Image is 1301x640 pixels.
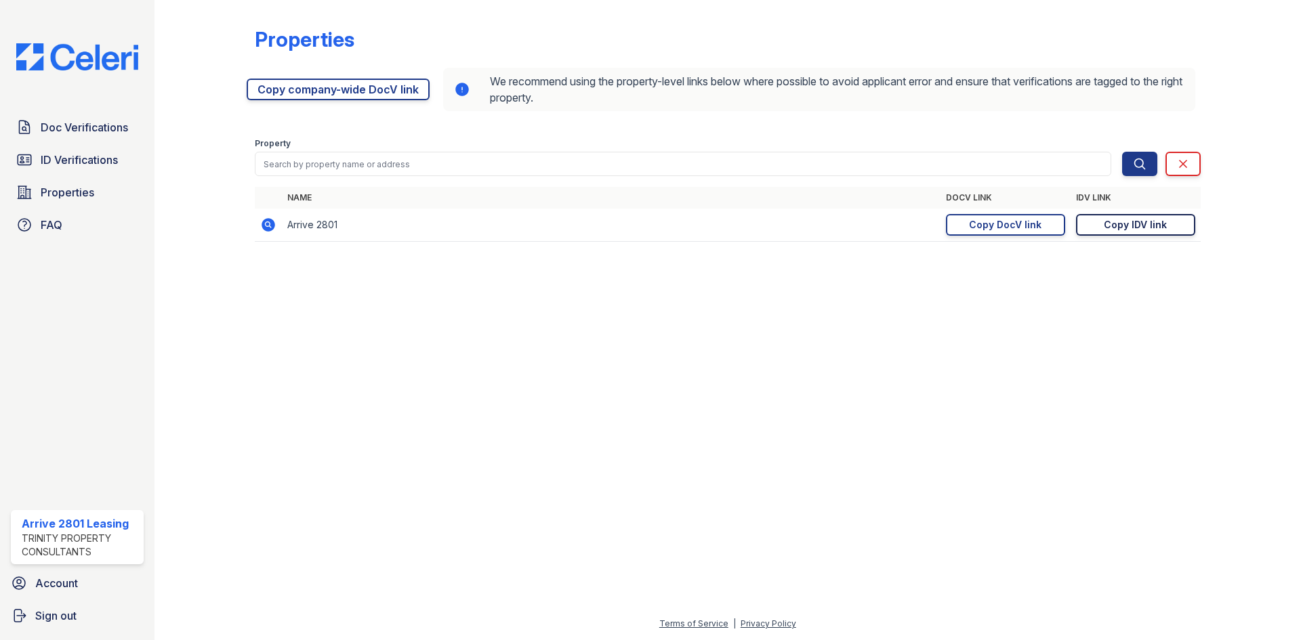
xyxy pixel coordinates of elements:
[969,218,1041,232] div: Copy DocV link
[35,575,78,591] span: Account
[1076,214,1195,236] a: Copy IDV link
[11,114,144,141] a: Doc Verifications
[11,179,144,206] a: Properties
[443,68,1195,111] div: We recommend using the property-level links below where possible to avoid applicant error and ens...
[247,79,430,100] a: Copy company-wide DocV link
[5,570,149,597] a: Account
[11,146,144,173] a: ID Verifications
[946,214,1065,236] a: Copy DocV link
[1104,218,1167,232] div: Copy IDV link
[941,187,1071,209] th: DocV Link
[41,152,118,168] span: ID Verifications
[11,211,144,238] a: FAQ
[1071,187,1201,209] th: IDV Link
[733,618,736,628] div: |
[255,138,291,149] label: Property
[22,515,138,532] div: Arrive 2801 Leasing
[5,43,149,70] img: CE_Logo_Blue-a8612792a0a2168367f1c8372b55b34899dd931a85d93a1a3d3e32e68fde9ad4.png
[659,618,728,628] a: Terms of Service
[5,602,149,629] a: Sign out
[255,152,1111,176] input: Search by property name or address
[22,532,138,559] div: Trinity Property Consultants
[255,27,354,51] div: Properties
[282,187,941,209] th: Name
[41,184,94,200] span: Properties
[741,618,796,628] a: Privacy Policy
[35,607,77,624] span: Sign out
[41,217,62,233] span: FAQ
[41,119,128,135] span: Doc Verifications
[282,209,941,242] td: Arrive 2801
